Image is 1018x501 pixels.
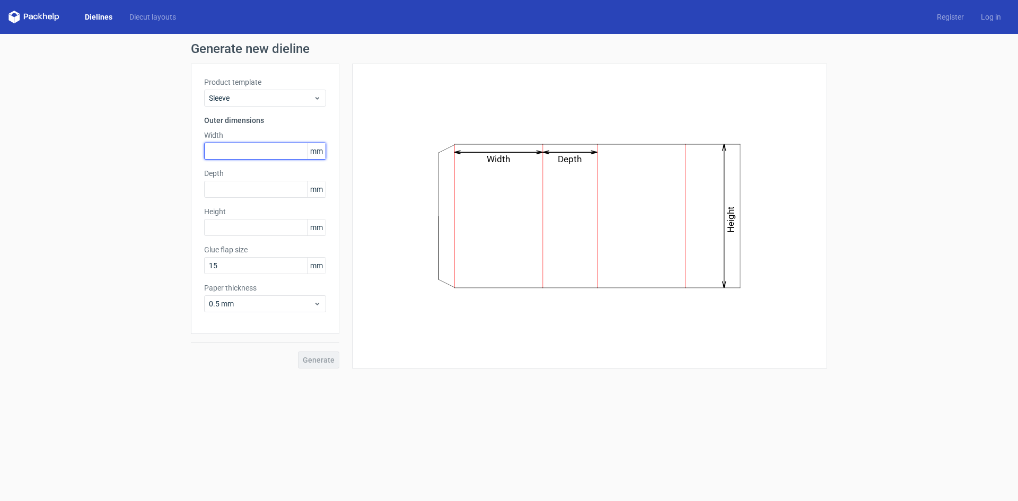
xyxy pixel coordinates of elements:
[209,298,313,309] span: 0.5 mm
[204,206,326,217] label: Height
[204,130,326,140] label: Width
[209,93,313,103] span: Sleeve
[307,143,326,159] span: mm
[204,77,326,87] label: Product template
[558,154,582,164] text: Depth
[726,206,736,233] text: Height
[972,12,1010,22] a: Log in
[204,115,326,126] h3: Outer dimensions
[487,154,511,164] text: Width
[121,12,185,22] a: Diecut layouts
[204,244,326,255] label: Glue flap size
[204,283,326,293] label: Paper thickness
[76,12,121,22] a: Dielines
[928,12,972,22] a: Register
[307,219,326,235] span: mm
[307,181,326,197] span: mm
[307,258,326,274] span: mm
[204,168,326,179] label: Depth
[191,42,827,55] h1: Generate new dieline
